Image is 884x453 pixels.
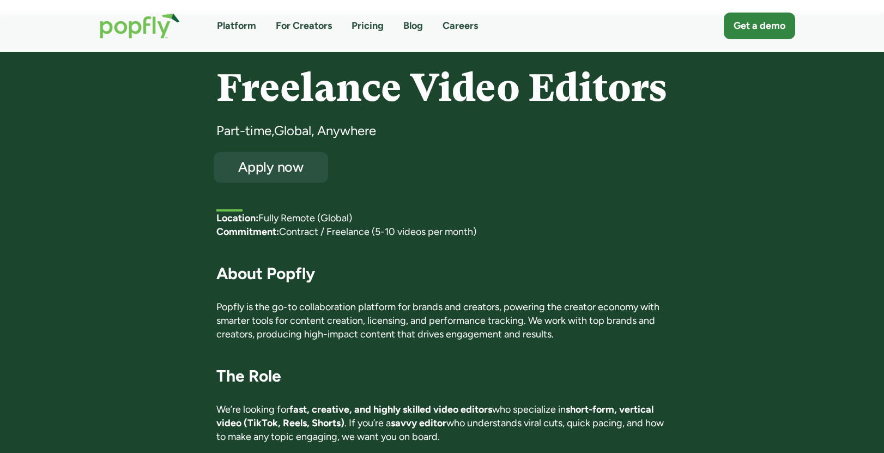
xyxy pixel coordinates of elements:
[217,19,256,33] a: Platform
[391,417,446,429] strong: savvy editor
[274,122,376,140] div: Global, Anywhere
[216,212,258,224] strong: Location:
[216,403,668,444] p: We’re looking for who specialize in . If you’re a who understands viral cuts, quick pacing, and h...
[271,122,274,140] div: ,
[216,300,668,342] p: Popfly is the go-to collaboration platform for brands and creators, powering the creator economy ...
[216,67,668,109] h4: Freelance Video Editors
[289,403,492,415] strong: fast, creative, and highly skilled video editors
[734,19,785,33] div: Get a demo
[724,13,795,39] a: Get a demo
[216,212,668,239] p: ‍ Fully Remote (Global) Contract / Freelance (5-10 videos per month)
[276,195,668,209] div: [DATE]
[403,19,423,33] a: Blog
[216,263,315,283] strong: About Popfly
[89,2,191,50] a: home
[223,160,317,174] div: Apply now
[352,19,384,33] a: Pricing
[216,403,653,429] strong: short-form, vertical video (TikTok, Reels, Shorts)
[216,122,271,140] div: Part-time
[216,226,279,238] strong: Commitment:
[276,19,332,33] a: For Creators
[443,19,478,33] a: Careers
[214,152,328,183] a: Apply now
[216,195,266,209] h5: First listed:
[216,366,281,386] strong: The Role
